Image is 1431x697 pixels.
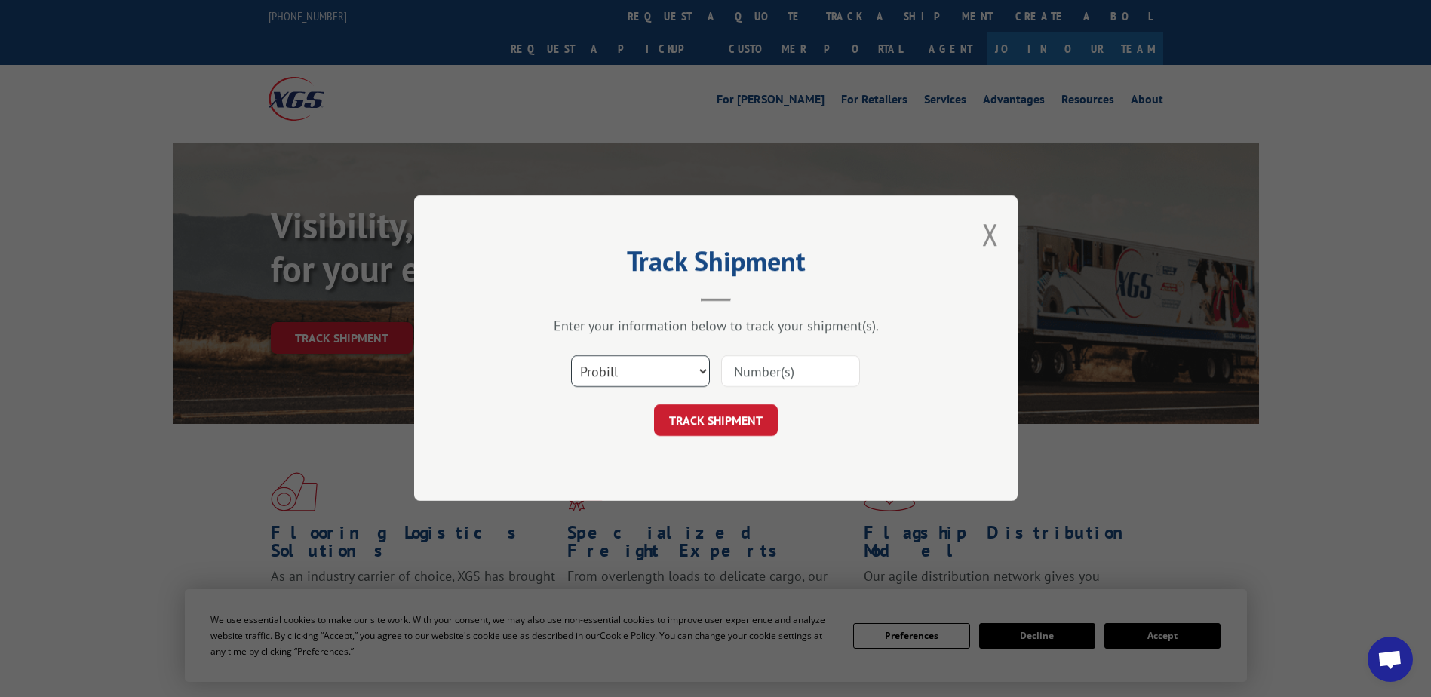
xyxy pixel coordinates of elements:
[490,250,942,279] h2: Track Shipment
[490,318,942,335] div: Enter your information below to track your shipment(s).
[982,214,999,254] button: Close modal
[654,405,778,437] button: TRACK SHIPMENT
[721,356,860,388] input: Number(s)
[1368,637,1413,682] div: Open chat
